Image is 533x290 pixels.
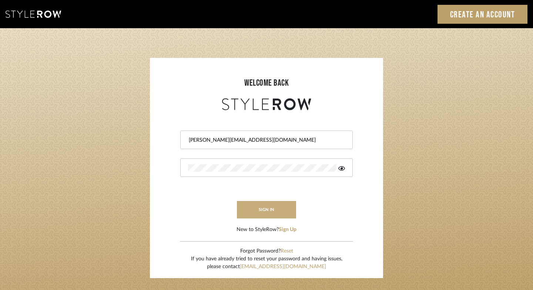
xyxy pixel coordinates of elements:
button: sign in [237,201,296,218]
button: Reset [281,247,293,255]
a: Create an Account [438,5,528,24]
div: welcome back [157,76,376,90]
input: Email Address [188,136,343,144]
div: If you have already tried to reset your password and having issues, please contact [191,255,342,271]
button: Sign Up [279,226,296,234]
a: [EMAIL_ADDRESS][DOMAIN_NAME] [240,264,326,269]
div: Forgot Password? [191,247,342,255]
div: New to StyleRow? [237,226,296,234]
